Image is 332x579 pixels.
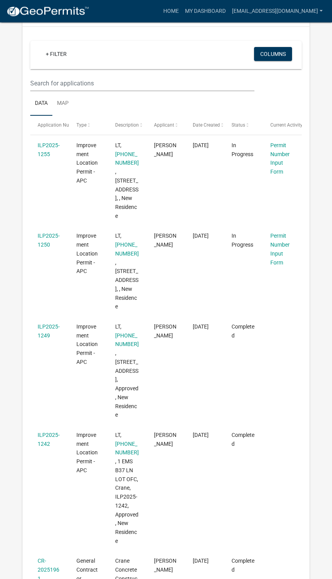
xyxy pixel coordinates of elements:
a: Permit Number Input Form [270,142,290,175]
a: [PHONE_NUMBER] [115,242,139,257]
span: 10/03/2025 [193,233,209,239]
span: John Crane [154,142,176,157]
span: Completed [232,432,254,447]
a: [EMAIL_ADDRESS][DOMAIN_NAME] [229,4,326,19]
span: Description [115,122,139,128]
a: My Dashboard [182,4,229,19]
span: Status [232,122,245,128]
span: 10/03/2025 [193,142,209,148]
datatable-header-cell: Application Number [30,116,69,134]
a: Permit Number Input Form [270,233,290,265]
span: 10/02/2025 [193,558,209,564]
span: Current Activity [270,122,303,128]
span: LT, 005-113-026, 1 EMS B37 LN LOT OFC, Crane, ILP2025-1242, Approved, New Residence [115,432,139,544]
a: Home [160,4,182,19]
datatable-header-cell: Status [224,116,263,134]
span: In Progress [232,233,253,248]
span: John Crane [154,323,176,339]
span: Completed [232,323,254,339]
a: [PHONE_NUMBER] [115,151,139,166]
span: LT, 005-113-026, 1 EMS B37 LN LOT OFC, Crane, ILP2025-1249, Approved, New Residence [115,323,139,418]
span: Application Number [38,122,80,128]
span: 10/03/2025 [193,323,209,330]
a: ILP2025-1242 [38,432,60,447]
a: Data [30,91,52,116]
a: [PHONE_NUMBER] [115,441,139,456]
span: Applicant [154,122,174,128]
a: ILP2025-1255 [38,142,60,157]
span: In Progress [232,142,253,157]
span: John Crane [154,432,176,447]
span: Type [76,122,86,128]
span: LT, 005-113-026, 1 EMS B37 LN LOT OFC, Crane, ILP2025-1250, , New Residence [115,233,139,309]
a: ILP2025-1249 [38,323,60,339]
a: Map [52,91,73,116]
span: Date Created [193,122,220,128]
span: Improvement Location Permit - APC [76,432,98,473]
span: John Crane [154,233,176,248]
datatable-header-cell: Applicant [147,116,185,134]
span: John Crane [154,558,176,573]
button: Columns [254,47,292,61]
input: Search for applications [30,75,255,91]
span: LT, 005-113-026, 1 EMS B37 LN LOT OFC, Crane, ILP2025-1255, , New Residence [115,142,139,219]
span: Improvement Location Permit - APC [76,142,98,184]
datatable-header-cell: Current Activity [263,116,302,134]
datatable-header-cell: Description [108,116,147,134]
datatable-header-cell: Type [69,116,108,134]
span: 10/02/2025 [193,432,209,438]
a: + Filter [40,47,73,61]
datatable-header-cell: Date Created [185,116,224,134]
a: [PHONE_NUMBER] [115,332,139,348]
span: Completed [232,558,254,573]
span: Improvement Location Permit - APC [76,233,98,274]
span: Improvement Location Permit - APC [76,323,98,365]
a: ILP2025-1250 [38,233,60,248]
